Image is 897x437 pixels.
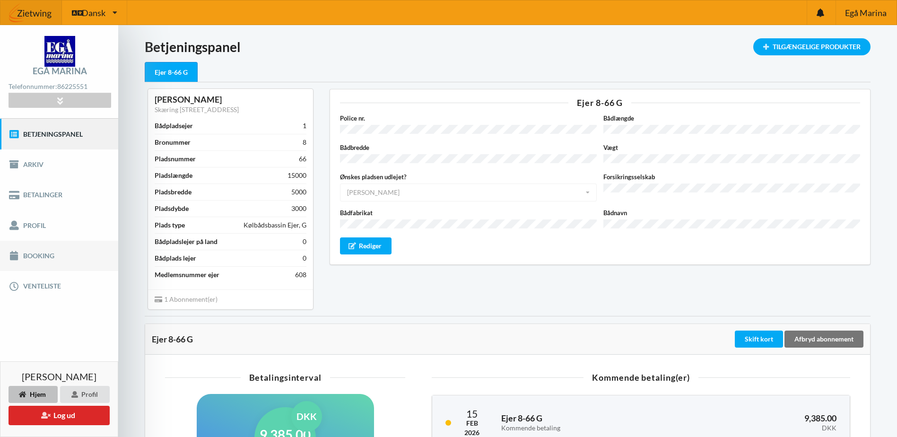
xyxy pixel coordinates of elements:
div: Ejer 8-66 G [340,98,860,107]
div: DKK [689,424,836,432]
div: Egå Marina [33,67,87,75]
div: Bronummer [155,138,191,147]
label: Bådbredde [340,143,597,152]
div: 8 [303,138,306,147]
label: Forsikringsselskab [603,172,860,182]
div: Tilgængelige Produkter [753,38,871,55]
div: Profil [60,386,110,403]
div: Skift kort [735,331,783,348]
div: 1 [303,121,306,131]
label: Bådlængde [603,114,860,123]
div: 15000 [287,171,306,180]
label: Police nr. [340,114,597,123]
h1: Betjeningspanel [145,38,871,55]
div: Kommende betaling [501,424,676,432]
a: Skæring [STREET_ADDRESS] [155,105,239,114]
img: logo [44,36,75,67]
div: [PERSON_NAME] [155,94,306,105]
div: Kølbådsbassin Ejer, G [244,220,306,230]
h3: 9,385.00 [689,413,836,432]
div: DKK [291,401,322,432]
div: 66 [299,154,306,164]
div: 5000 [291,187,306,197]
h3: Ejer 8-66 G [501,413,676,432]
span: 1 Abonnement(er) [155,295,218,303]
div: Bådpladsejer [155,121,193,131]
div: Bådplads lejer [155,253,196,263]
div: Pladsbredde [155,187,192,197]
div: Kommende betaling(er) [432,373,850,382]
div: Pladslængde [155,171,192,180]
div: Telefonnummer: [9,80,111,93]
div: 0 [303,237,306,246]
div: Ejer 8-66 G [152,334,733,344]
div: Plads type [155,220,185,230]
div: Feb [464,419,479,428]
label: Bådnavn [603,208,860,218]
div: 0 [303,253,306,263]
label: Bådfabrikat [340,208,597,218]
div: 3000 [291,204,306,213]
div: Afbryd abonnement [784,331,863,348]
div: Betalingsinterval [165,373,405,382]
div: Bådpladslejer på land [155,237,218,246]
div: Pladsdybde [155,204,189,213]
span: Dansk [82,9,105,17]
span: [PERSON_NAME] [22,372,96,381]
div: 608 [295,270,306,280]
span: Egå Marina [845,9,887,17]
div: Rediger [340,237,392,254]
div: Pladsnummer [155,154,196,164]
div: Medlemsnummer ejer [155,270,219,280]
div: Ejer 8-66 G [145,62,198,82]
strong: 86225551 [57,82,87,90]
label: Ønskes pladsen udlejet? [340,172,597,182]
label: Vægt [603,143,860,152]
div: Hjem [9,386,58,403]
div: 15 [464,409,479,419]
button: Log ud [9,406,110,425]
